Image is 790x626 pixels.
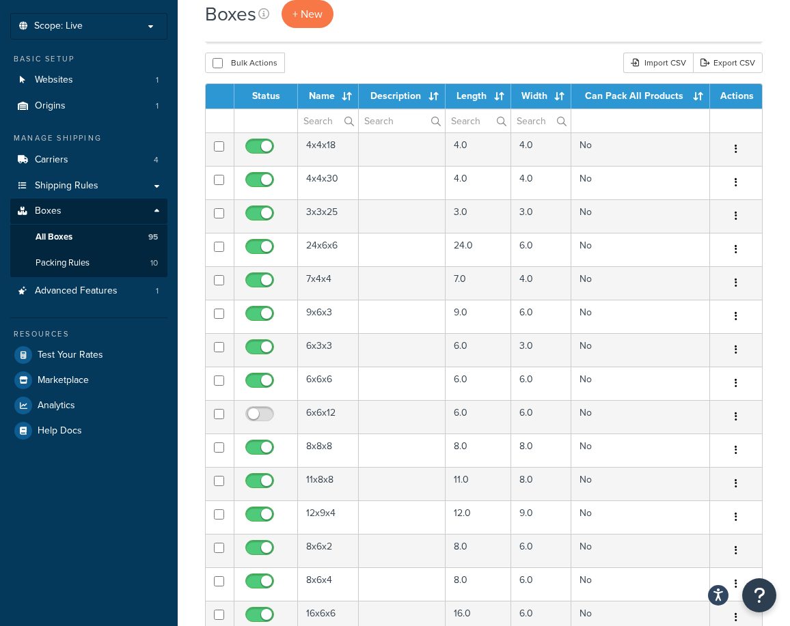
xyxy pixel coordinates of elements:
td: No [571,166,710,199]
td: 8.0 [511,467,571,500]
th: Status [234,84,297,109]
td: 4.0 [511,132,571,166]
td: 6.0 [446,400,511,433]
span: All Boxes [36,231,72,243]
td: 6.0 [446,333,511,367]
a: Origins 1 [10,94,167,119]
a: All Boxes 95 [10,225,167,250]
span: 1 [156,100,159,112]
td: No [571,567,710,601]
span: Carriers [35,154,68,166]
td: 3x3x25 [298,199,359,233]
li: Boxes [10,199,167,276]
h1: Boxes [205,1,256,27]
td: 8.0 [446,567,511,601]
th: Can Pack All Products : activate to sort column ascending [571,84,710,109]
span: 95 [148,231,158,243]
span: Help Docs [38,425,82,437]
span: Test Your Rates [38,350,103,361]
span: + New [292,6,323,22]
a: Advanced Features 1 [10,279,167,304]
td: 8.0 [446,534,511,567]
span: 1 [156,285,159,297]
td: No [571,400,710,433]
th: Description : activate to sort column ascending [359,84,446,109]
span: 1 [156,74,159,86]
td: 12.0 [446,500,511,534]
span: Marketplace [38,375,89,386]
td: 9.0 [446,300,511,333]
td: No [571,433,710,467]
li: Origins [10,94,167,119]
div: Manage Shipping [10,132,167,144]
a: Websites 1 [10,68,167,93]
td: 6x6x6 [298,367,359,400]
td: 24x6x6 [298,233,359,266]
span: 4 [154,154,159,166]
input: Search [298,109,358,132]
li: Packing Rules [10,251,167,276]
td: 11x8x8 [298,467,359,500]
td: 7.0 [446,266,511,300]
td: 4.0 [511,166,571,199]
td: No [571,467,710,500]
td: 4.0 [446,166,511,199]
td: No [571,233,710,266]
a: Marketplace [10,368,167,393]
td: 9.0 [511,500,571,534]
td: 3.0 [511,199,571,233]
td: 7x4x4 [298,266,359,300]
a: Boxes [10,199,167,224]
td: 4x4x30 [298,166,359,199]
td: 8x8x8 [298,433,359,467]
input: Search [446,109,510,132]
td: No [571,500,710,534]
span: Analytics [38,400,75,412]
td: 9x6x3 [298,300,359,333]
a: Help Docs [10,418,167,443]
span: Shipping Rules [35,180,98,192]
td: 24.0 [446,233,511,266]
li: All Boxes [10,225,167,250]
a: Shipping Rules [10,173,167,199]
td: No [571,132,710,166]
td: 8x6x4 [298,567,359,601]
span: Boxes [35,205,62,217]
td: 6.0 [511,534,571,567]
li: Websites [10,68,167,93]
li: Advanced Features [10,279,167,304]
td: 3.0 [446,199,511,233]
a: Export CSV [693,53,763,73]
div: Basic Setup [10,53,167,65]
button: Open Resource Center [742,578,776,612]
a: Test Your Rates [10,343,167,367]
td: 8.0 [511,433,571,467]
td: 6.0 [511,300,571,333]
span: Origins [35,100,66,112]
td: 6x3x3 [298,333,359,367]
li: Carriers [10,147,167,173]
span: Packing Rules [36,257,90,269]
a: Packing Rules 10 [10,251,167,276]
a: Analytics [10,393,167,418]
th: Name : activate to sort column ascending [298,84,359,109]
input: Search [359,109,445,132]
a: Carriers 4 [10,147,167,173]
th: Length : activate to sort column ascending [446,84,511,109]
td: No [571,199,710,233]
td: 4.0 [511,266,571,300]
td: 11.0 [446,467,511,500]
th: Actions [710,84,762,109]
td: 6.0 [511,400,571,433]
td: 6x6x12 [298,400,359,433]
div: Import CSV [623,53,693,73]
td: No [571,367,710,400]
td: 4x4x18 [298,132,359,166]
td: 6.0 [511,367,571,400]
span: Websites [35,74,73,86]
td: 8x6x2 [298,534,359,567]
